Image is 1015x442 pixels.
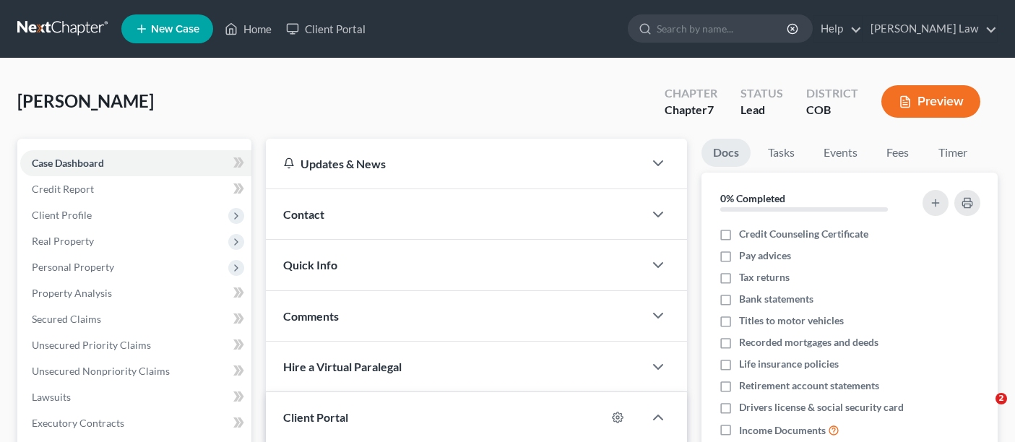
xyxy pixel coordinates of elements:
[739,423,826,438] span: Income Documents
[739,227,868,241] span: Credit Counseling Certificate
[739,313,844,328] span: Titles to motor vehicles
[217,16,279,42] a: Home
[32,365,170,377] span: Unsecured Nonpriority Claims
[32,261,114,273] span: Personal Property
[283,156,626,171] div: Updates & News
[283,410,348,424] span: Client Portal
[739,335,878,350] span: Recorded mortgages and deeds
[707,103,714,116] span: 7
[20,332,251,358] a: Unsecured Priority Claims
[32,339,151,351] span: Unsecured Priority Claims
[739,400,904,415] span: Drivers license & social security card
[20,280,251,306] a: Property Analysis
[17,90,154,111] span: [PERSON_NAME]
[32,209,92,221] span: Client Profile
[657,15,789,42] input: Search by name...
[739,292,813,306] span: Bank statements
[32,183,94,195] span: Credit Report
[739,378,879,393] span: Retirement account statements
[756,139,806,167] a: Tasks
[20,306,251,332] a: Secured Claims
[966,393,1001,428] iframe: Intercom live chat
[813,16,862,42] a: Help
[701,139,751,167] a: Docs
[32,391,71,403] span: Lawsuits
[739,248,791,263] span: Pay advices
[32,287,112,299] span: Property Analysis
[863,16,997,42] a: [PERSON_NAME] Law
[283,207,324,221] span: Contact
[32,157,104,169] span: Case Dashboard
[32,235,94,247] span: Real Property
[739,357,839,371] span: Life insurance policies
[20,384,251,410] a: Lawsuits
[806,85,858,102] div: District
[283,360,402,373] span: Hire a Virtual Paralegal
[32,417,124,429] span: Executory Contracts
[279,16,373,42] a: Client Portal
[665,85,717,102] div: Chapter
[32,313,101,325] span: Secured Claims
[283,309,339,323] span: Comments
[720,192,785,204] strong: 0% Completed
[881,85,980,118] button: Preview
[927,139,979,167] a: Timer
[740,102,783,118] div: Lead
[20,150,251,176] a: Case Dashboard
[739,270,790,285] span: Tax returns
[20,358,251,384] a: Unsecured Nonpriority Claims
[812,139,869,167] a: Events
[151,24,199,35] span: New Case
[995,393,1007,404] span: 2
[740,85,783,102] div: Status
[20,176,251,202] a: Credit Report
[665,102,717,118] div: Chapter
[20,410,251,436] a: Executory Contracts
[806,102,858,118] div: COB
[283,258,337,272] span: Quick Info
[875,139,921,167] a: Fees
